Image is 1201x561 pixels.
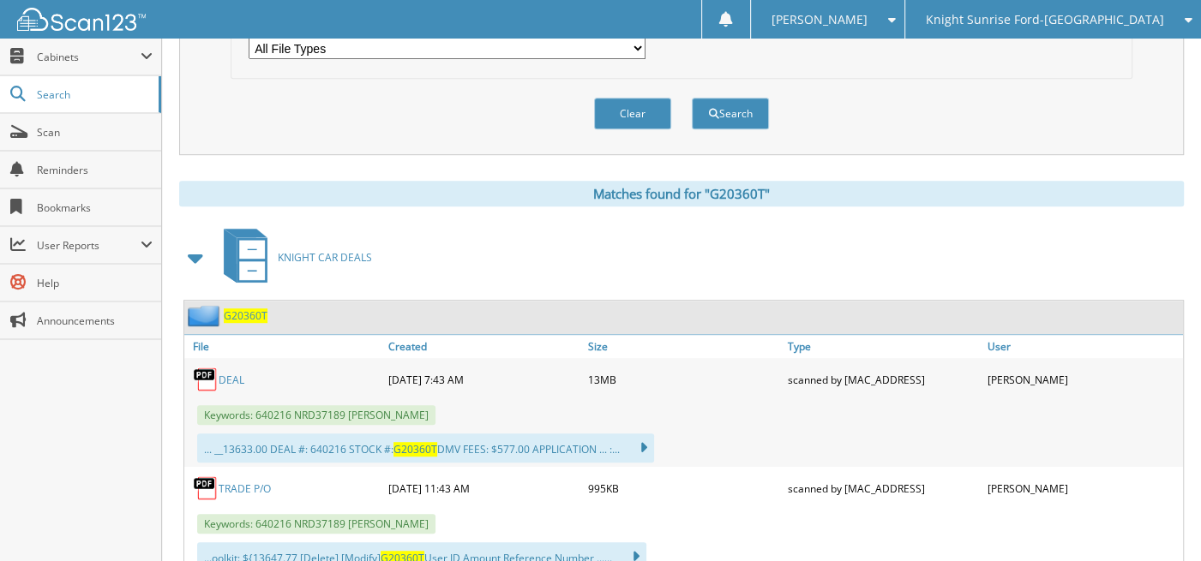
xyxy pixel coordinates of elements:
[184,335,384,358] a: File
[37,200,153,215] span: Bookmarks
[784,362,983,397] div: scanned by [MAC_ADDRESS]
[219,373,244,387] a: DEAL
[584,335,784,358] a: Size
[37,87,150,102] span: Search
[784,471,983,505] div: scanned by [MAC_ADDRESS]
[37,50,141,64] span: Cabinets
[393,442,437,457] span: G20360T
[213,224,372,291] a: KNIGHT CAR DEALS
[37,276,153,290] span: Help
[37,163,153,177] span: Reminders
[193,367,219,392] img: PDF.png
[983,471,1183,505] div: [PERSON_NAME]
[37,125,153,140] span: Scan
[17,8,146,31] img: scan123-logo-white.svg
[197,405,435,425] span: Keywords: 640216 NRD37189 [PERSON_NAME]
[224,308,267,323] a: G20360T
[197,433,654,463] div: ... __13633.00 DEAL #: 640216 STOCK #: DMV FEES: $577.00 APPLICATION ... :...
[584,471,784,505] div: 995KB
[983,335,1183,358] a: User
[193,475,219,501] img: PDF.png
[37,313,153,328] span: Announcements
[384,335,584,358] a: Created
[584,362,784,397] div: 13MB
[219,481,271,496] a: TRADE P/O
[1115,479,1201,561] iframe: Chat Widget
[179,181,1184,206] div: Matches found for "G20360T"
[692,98,769,129] button: Search
[384,471,584,505] div: [DATE] 11:43 AM
[197,514,435,534] span: Keywords: 640216 NRD37189 [PERSON_NAME]
[278,250,372,265] span: KNIGHT CAR DEALS
[983,362,1183,397] div: [PERSON_NAME]
[784,335,983,358] a: Type
[926,15,1164,25] span: Knight Sunrise Ford-[GEOGRAPHIC_DATA]
[594,98,671,129] button: Clear
[384,362,584,397] div: [DATE] 7:43 AM
[772,15,868,25] span: [PERSON_NAME]
[188,305,224,326] img: folder2.png
[37,238,141,253] span: User Reports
